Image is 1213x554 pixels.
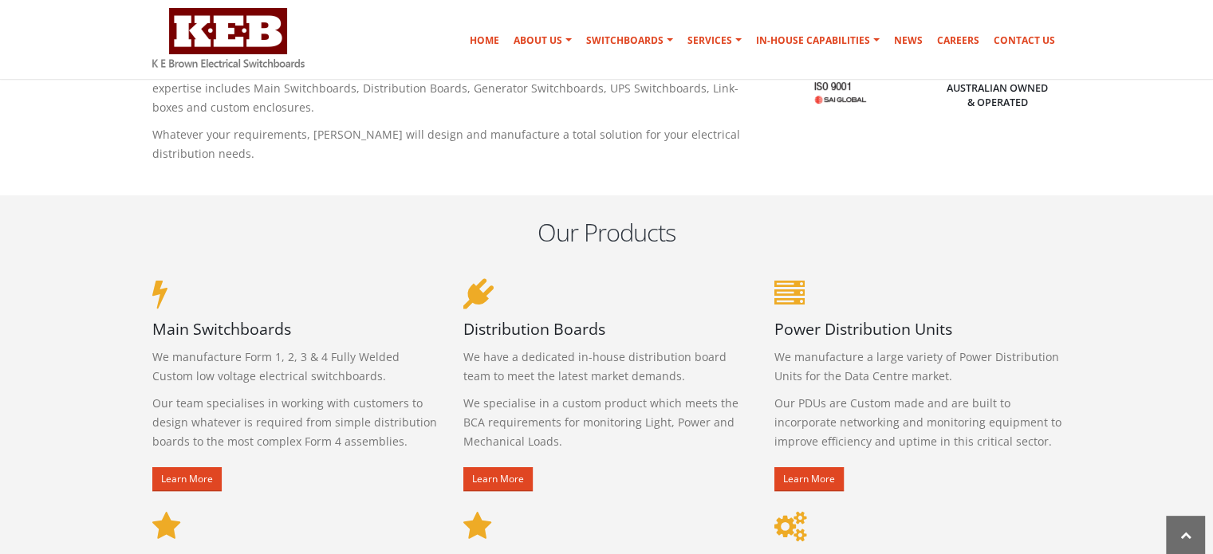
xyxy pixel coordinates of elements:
a: Switchboards [580,25,679,57]
a: About Us [507,25,578,57]
h4: Main Switchboards [152,318,439,340]
a: In-house Capabilities [750,25,886,57]
a: Home [463,25,506,57]
a: News [888,25,929,57]
a: Services [681,25,748,57]
h4: Power Distribution Units [774,318,1061,340]
a: Careers [931,25,986,57]
p: Our team specialises in working with customers to design whatever is required from simple distrib... [152,394,439,451]
p: We have a dedicated in-house distribution board team to meet the latest market demands. [463,348,750,386]
a: Contact Us [987,25,1061,57]
h5: Australian Owned & Operated [946,81,1050,110]
p: Whatever your requirements, [PERSON_NAME] will design and manufacture a total solution for your e... [152,125,750,163]
p: We specialise in a custom product which meets the BCA requirements for monitoring Light, Power an... [463,394,750,451]
img: K E Brown Electrical Switchboards [152,8,305,68]
p: Our PDUs are Custom made and are built to incorporate networking and monitoring equipment to impr... [774,394,1061,451]
p: We manufacture Form 1, 2, 3 & 4 Fully Welded Custom low voltage electrical switchboards. [152,348,439,386]
a: Learn More [152,467,222,491]
a: Learn More [774,467,844,491]
p: We specialise in all facets of low voltage electrical switchboards from Light and Power to Motor ... [152,60,750,117]
a: Learn More [463,467,533,491]
p: We manufacture a large variety of Power Distribution Units for the Data Centre market. [774,348,1061,386]
h4: Distribution Boards [463,318,750,340]
h2: Our Products [152,215,1061,249]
